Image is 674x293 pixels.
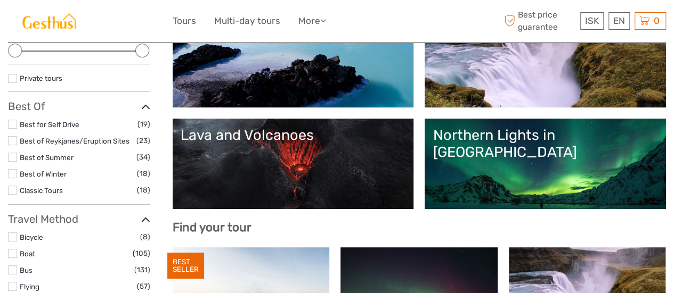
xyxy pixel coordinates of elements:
a: Best of Winter [20,170,67,178]
span: Best price guarantee [501,9,578,32]
span: (19) [137,118,150,130]
span: (18) [137,184,150,196]
h3: Best Of [8,100,150,113]
span: 0 [652,15,661,26]
a: Bicycle [20,233,43,241]
a: Best of Reykjanes/Eruption Sites [20,137,129,145]
div: BEST SELLER [167,253,204,279]
span: (23) [136,135,150,147]
span: (105) [133,247,150,259]
a: Best for Self Drive [20,120,79,129]
a: Golden Circle [433,25,658,99]
a: Tours [173,13,196,29]
div: EN [608,12,630,30]
img: 793-558c535f-1fea-42e8-a7af-40abf53c5f2f_logo_small.jpg [8,8,90,34]
a: Multi-day tours [214,13,280,29]
span: (57) [137,280,150,292]
a: Lagoons, Nature Baths and Spas [181,25,406,99]
a: Northern Lights in [GEOGRAPHIC_DATA] [433,127,658,201]
h3: Travel Method [8,213,150,225]
b: Find your tour [173,220,251,235]
a: Private tours [20,74,62,82]
div: Lava and Volcanoes [181,127,406,144]
a: Best of Summer [20,153,74,162]
a: More [298,13,326,29]
a: Boat [20,249,35,258]
p: We're away right now. Please check back later! [15,19,120,27]
a: Lava and Volcanoes [181,127,406,201]
span: ISK [585,15,599,26]
span: (8) [140,231,150,243]
span: (18) [137,168,150,180]
span: (131) [134,264,150,276]
a: Bus [20,266,33,274]
div: Northern Lights in [GEOGRAPHIC_DATA] [433,127,658,161]
a: Classic Tours [20,186,63,195]
span: (34) [136,151,150,163]
a: Flying [20,282,39,291]
button: Open LiveChat chat widget [123,16,135,29]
